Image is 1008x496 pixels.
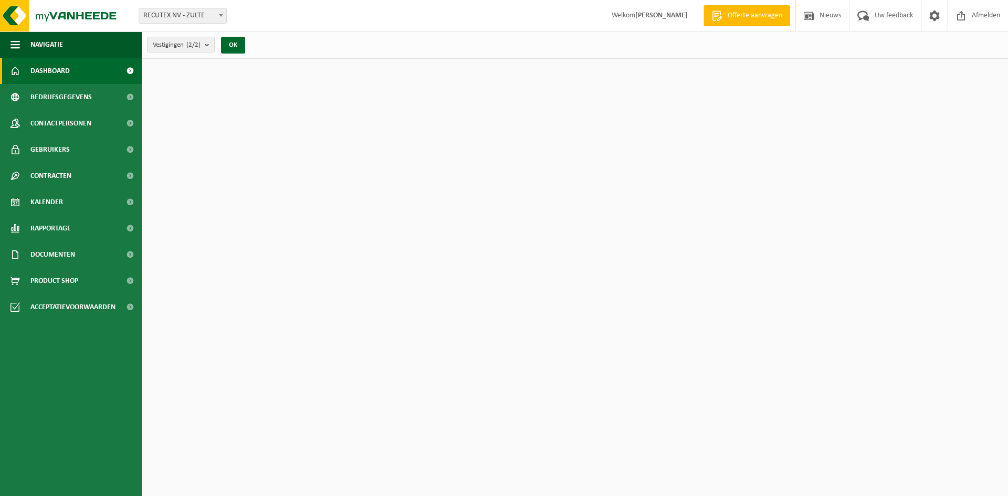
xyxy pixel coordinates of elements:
span: Navigatie [30,31,63,58]
span: Documenten [30,241,75,268]
a: Offerte aanvragen [703,5,790,26]
span: Offerte aanvragen [725,10,785,21]
span: Bedrijfsgegevens [30,84,92,110]
span: Product Shop [30,268,78,294]
span: Contracten [30,163,71,189]
count: (2/2) [186,41,201,48]
span: Acceptatievoorwaarden [30,294,115,320]
button: Vestigingen(2/2) [147,37,215,52]
span: Vestigingen [153,37,201,53]
span: Kalender [30,189,63,215]
span: RECUTEX NV - ZULTE [139,8,227,24]
span: Gebruikers [30,136,70,163]
button: OK [221,37,245,54]
strong: [PERSON_NAME] [635,12,688,19]
span: Contactpersonen [30,110,91,136]
span: Rapportage [30,215,71,241]
span: RECUTEX NV - ZULTE [139,8,226,23]
span: Dashboard [30,58,70,84]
